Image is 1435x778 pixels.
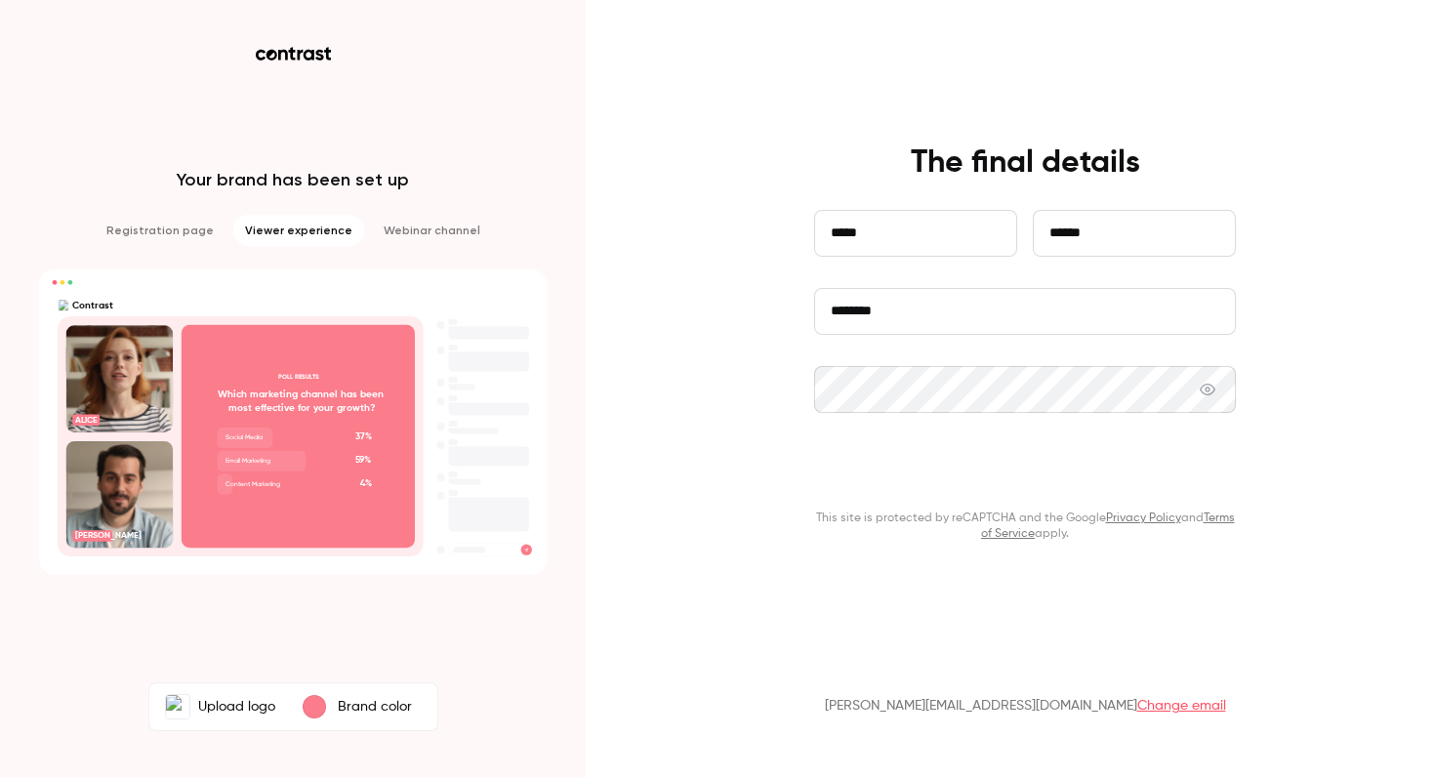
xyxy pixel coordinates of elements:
[153,687,287,726] label: ContrastUpload logo
[814,511,1236,542] p: This site is protected by reCAPTCHA and the Google and apply.
[177,168,409,191] p: Your brand has been set up
[814,448,1236,495] button: Continue
[95,215,225,246] li: Registration page
[1137,699,1226,713] a: Change email
[1106,512,1181,524] a: Privacy Policy
[911,143,1140,183] h4: The final details
[233,215,364,246] li: Viewer experience
[372,215,492,246] li: Webinar channel
[338,697,412,717] p: Brand color
[981,512,1235,540] a: Terms of Service
[825,696,1226,716] p: [PERSON_NAME][EMAIL_ADDRESS][DOMAIN_NAME]
[287,687,433,726] button: Brand color
[166,695,189,718] img: Contrast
